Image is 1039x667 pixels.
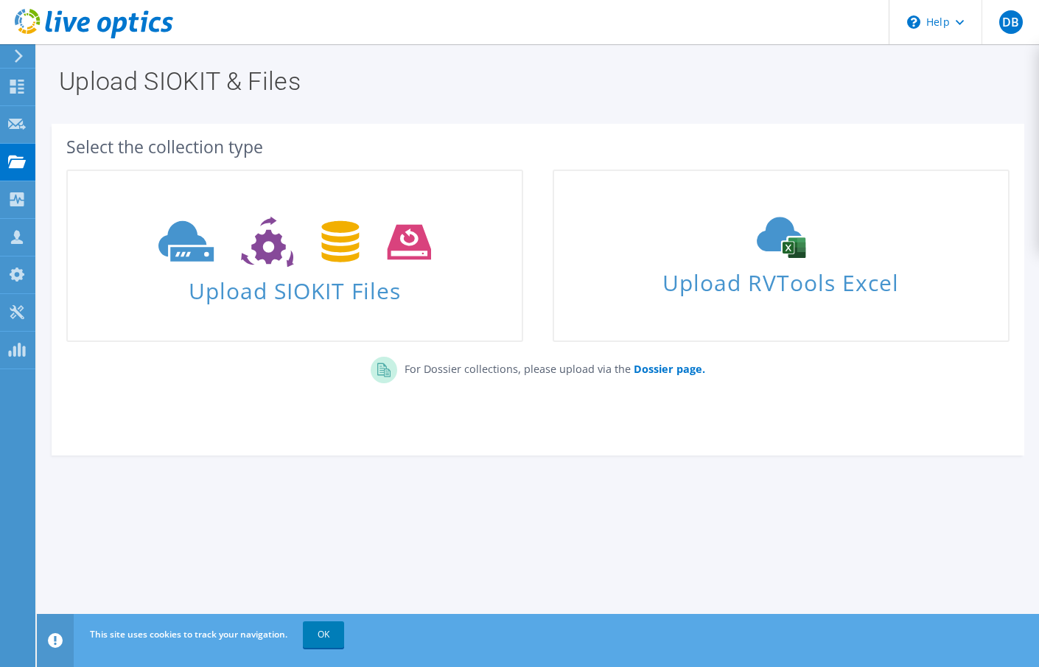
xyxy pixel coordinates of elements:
a: Upload SIOKIT Files [66,170,523,342]
a: OK [303,621,344,648]
svg: \n [907,15,920,29]
p: For Dossier collections, please upload via the [397,357,705,377]
div: Select the collection type [66,139,1010,155]
span: DB [999,10,1023,34]
span: This site uses cookies to track your navigation. [90,628,287,640]
span: Upload RVTools Excel [554,263,1008,295]
b: Dossier page. [634,362,705,376]
h1: Upload SIOKIT & Files [59,69,1010,94]
span: Upload SIOKIT Files [68,270,522,302]
a: Dossier page. [631,362,705,376]
a: Upload RVTools Excel [553,170,1010,342]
